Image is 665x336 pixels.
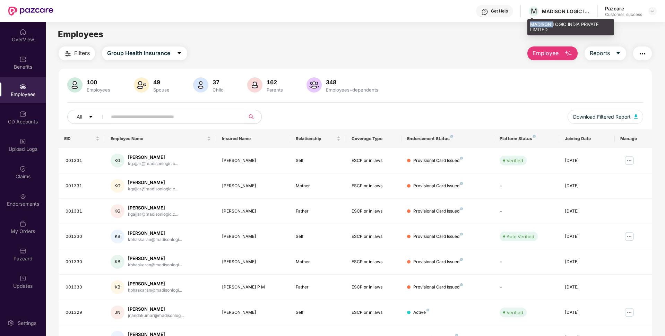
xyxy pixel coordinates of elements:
[352,183,396,189] div: ESCP or in laws
[352,309,396,316] div: ESCP or in laws
[533,49,559,58] span: Employee
[460,182,463,185] img: svg+xml;base64,PHN2ZyB4bWxucz0iaHR0cDovL3d3dy53My5vcmcvMjAwMC9zdmciIHdpZHRoPSI4IiBoZWlnaHQ9IjgiIH...
[216,129,291,148] th: Insured Name
[306,77,322,93] img: svg+xml;base64,PHN2ZyB4bWxucz0iaHR0cDovL3d3dy53My5vcmcvMjAwMC9zdmciIHhtbG5zOnhsaW5rPSJodHRwOi8vd3...
[19,248,26,255] img: svg+xml;base64,PHN2ZyBpZD0iUGF6Y2FyZCIgeG1sbnM9Imh0dHA6Ly93d3cudzMub3JnLzIwMDAvc3ZnIiB3aWR0aD0iMj...
[19,56,26,63] img: svg+xml;base64,PHN2ZyBpZD0iQmVuZWZpdHMiIHhtbG5zPSJodHRwOi8vd3d3LnczLm9yZy8yMDAwL3N2ZyIgd2lkdGg9Ij...
[59,129,105,148] th: EID
[507,309,523,316] div: Verified
[128,312,184,319] div: jnandakumar@madisonlog...
[222,157,285,164] div: [PERSON_NAME]
[585,46,626,60] button: Reportscaret-down
[527,46,578,60] button: Employee
[222,183,285,189] div: [PERSON_NAME]
[265,79,284,86] div: 162
[533,135,536,138] img: svg+xml;base64,PHN2ZyB4bWxucz0iaHR0cDovL3d3dy53My5vcmcvMjAwMC9zdmciIHdpZHRoPSI4IiBoZWlnaHQ9IjgiIH...
[107,49,170,58] span: Group Health Insurance
[494,173,559,199] td: -
[590,49,610,58] span: Reports
[134,77,149,93] img: svg+xml;base64,PHN2ZyB4bWxucz0iaHR0cDovL3d3dy53My5vcmcvMjAwMC9zdmciIHhtbG5zOnhsaW5rPSJodHRwOi8vd3...
[634,114,638,119] img: svg+xml;base64,PHN2ZyB4bWxucz0iaHR0cDovL3d3dy53My5vcmcvMjAwMC9zdmciIHhtbG5zOnhsaW5rPSJodHRwOi8vd3...
[74,49,90,58] span: Filters
[460,157,463,160] img: svg+xml;base64,PHN2ZyB4bWxucz0iaHR0cDovL3d3dy53My5vcmcvMjAwMC9zdmciIHdpZHRoPSI4IiBoZWlnaHQ9IjgiIH...
[494,249,559,275] td: -
[296,259,340,265] div: Mother
[413,157,463,164] div: Provisional Card Issued
[460,207,463,210] img: svg+xml;base64,PHN2ZyB4bWxucz0iaHR0cDovL3d3dy53My5vcmcvMjAwMC9zdmciIHdpZHRoPSI4IiBoZWlnaHQ9IjgiIH...
[111,280,124,294] div: KB
[352,233,396,240] div: ESCP or in laws
[531,7,537,15] span: M
[128,211,178,218] div: kgajjar@madisonlogic.c...
[624,307,635,318] img: manageButton
[605,5,642,12] div: Pazcare
[500,136,553,141] div: Platform Status
[19,165,26,172] img: svg+xml;base64,PHN2ZyBpZD0iQ2xhaW0iIHhtbG5zPSJodHRwOi8vd3d3LnczLm9yZy8yMDAwL3N2ZyIgd2lkdGg9IjIwIi...
[211,87,225,93] div: Child
[346,129,401,148] th: Coverage Type
[128,306,184,312] div: [PERSON_NAME]
[128,186,178,192] div: kgajjar@madisonlogic.c...
[222,233,285,240] div: [PERSON_NAME]
[352,259,396,265] div: ESCP or in laws
[296,183,340,189] div: Mother
[650,8,655,14] img: svg+xml;base64,PHN2ZyBpZD0iRHJvcGRvd24tMzJ4MzIiIHhtbG5zPSJodHRwOi8vd3d3LnczLm9yZy8yMDAwL3N2ZyIgd2...
[460,258,463,261] img: svg+xml;base64,PHN2ZyB4bWxucz0iaHR0cDovL3d3dy53My5vcmcvMjAwMC9zdmciIHdpZHRoPSI4IiBoZWlnaHQ9IjgiIH...
[247,77,262,93] img: svg+xml;base64,PHN2ZyB4bWxucz0iaHR0cDovL3d3dy53My5vcmcvMjAwMC9zdmciIHhtbG5zOnhsaW5rPSJodHRwOi8vd3...
[244,110,262,124] button: search
[67,77,83,93] img: svg+xml;base64,PHN2ZyB4bWxucz0iaHR0cDovL3d3dy53My5vcmcvMjAwMC9zdmciIHhtbG5zOnhsaW5rPSJodHRwOi8vd3...
[222,208,285,215] div: [PERSON_NAME]
[296,233,340,240] div: Self
[111,179,124,193] div: KG
[565,284,609,291] div: [DATE]
[507,157,523,164] div: Verified
[494,275,559,300] td: -
[59,46,95,60] button: Filters
[624,155,635,166] img: manageButton
[193,77,208,93] img: svg+xml;base64,PHN2ZyB4bWxucz0iaHR0cDovL3d3dy53My5vcmcvMjAwMC9zdmciIHhtbG5zOnhsaW5rPSJodHRwOi8vd3...
[244,114,258,120] span: search
[19,83,26,90] img: svg+xml;base64,PHN2ZyBpZD0iRW1wbG95ZWVzIiB4bWxucz0iaHR0cDovL3d3dy53My5vcmcvMjAwMC9zdmciIHdpZHRoPS...
[507,233,534,240] div: Auto Verified
[111,204,124,218] div: KG
[290,129,346,148] th: Relationship
[128,236,182,243] div: kbhaskaran@madisonlogi...
[481,8,488,15] img: svg+xml;base64,PHN2ZyBpZD0iSGVscC0zMngzMiIgeG1sbnM9Imh0dHA6Ly93d3cudzMub3JnLzIwMDAvc3ZnIiB3aWR0aD...
[491,8,508,14] div: Get Help
[559,129,615,148] th: Joining Date
[296,136,335,141] span: Relationship
[296,157,340,164] div: Self
[638,50,647,58] img: svg+xml;base64,PHN2ZyB4bWxucz0iaHR0cDovL3d3dy53My5vcmcvMjAwMC9zdmciIHdpZHRoPSIyNCIgaGVpZ2h0PSIyNC...
[460,233,463,235] img: svg+xml;base64,PHN2ZyB4bWxucz0iaHR0cDovL3d3dy53My5vcmcvMjAwMC9zdmciIHdpZHRoPSI4IiBoZWlnaHQ9IjgiIH...
[325,79,380,86] div: 348
[565,309,609,316] div: [DATE]
[111,136,206,141] span: Employee Name
[413,233,463,240] div: Provisional Card Issued
[16,320,38,327] div: Settings
[211,79,225,86] div: 37
[265,87,284,93] div: Parents
[102,46,187,60] button: Group Health Insurancecaret-down
[296,208,340,215] div: Father
[111,305,124,319] div: JN
[58,29,103,39] span: Employees
[19,275,26,282] img: svg+xml;base64,PHN2ZyBpZD0iVXBkYXRlZCIgeG1sbnM9Imh0dHA6Ly93d3cudzMub3JnLzIwMDAvc3ZnIiB3aWR0aD0iMj...
[296,309,340,316] div: Self
[222,309,285,316] div: [PERSON_NAME]
[413,309,429,316] div: Active
[8,7,53,16] img: New Pazcare Logo
[615,50,621,57] span: caret-down
[352,157,396,164] div: ESCP or in laws
[19,220,26,227] img: svg+xml;base64,PHN2ZyBpZD0iTXlfT3JkZXJzIiBkYXRhLW5hbWU9Ik15IE9yZGVycyIgeG1sbnM9Imh0dHA6Ly93d3cudz...
[605,12,642,17] div: Customer_success
[624,231,635,242] img: manageButton
[407,136,489,141] div: Endorsement Status
[352,284,396,291] div: ESCP or in laws
[450,135,453,138] img: svg+xml;base64,PHN2ZyB4bWxucz0iaHR0cDovL3d3dy53My5vcmcvMjAwMC9zdmciIHdpZHRoPSI4IiBoZWlnaHQ9IjgiIH...
[66,208,100,215] div: 001331
[152,79,171,86] div: 49
[128,287,182,294] div: kbhaskaran@madisonlogi...
[64,50,72,58] img: svg+xml;base64,PHN2ZyB4bWxucz0iaHR0cDovL3d3dy53My5vcmcvMjAwMC9zdmciIHdpZHRoPSIyNCIgaGVpZ2h0PSIyNC...
[128,154,178,161] div: [PERSON_NAME]
[325,87,380,93] div: Employees+dependents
